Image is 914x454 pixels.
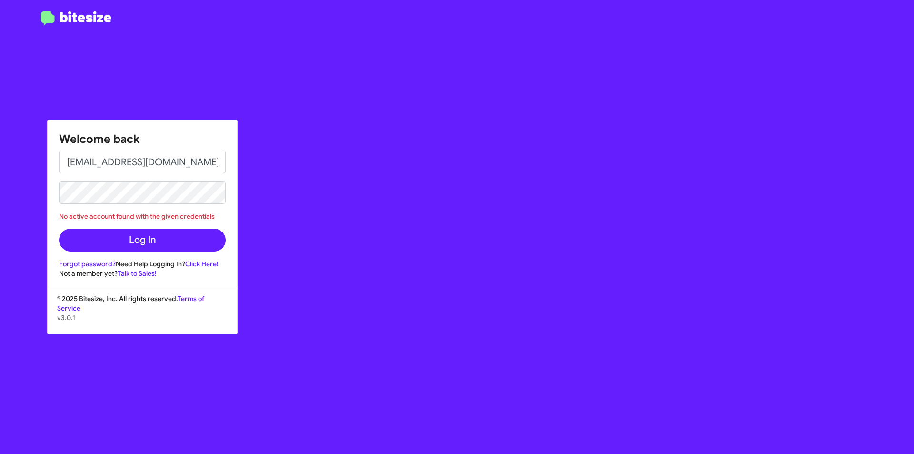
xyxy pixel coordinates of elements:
a: Talk to Sales! [118,269,157,278]
p: v3.0.1 [57,313,228,323]
h1: Welcome back [59,131,226,147]
div: © 2025 Bitesize, Inc. All rights reserved. [48,294,237,334]
div: Need Help Logging In? [59,259,226,269]
a: Click Here! [185,260,219,268]
div: No active account found with the given credentials [59,212,226,221]
div: Not a member yet? [59,269,226,278]
button: Log In [59,229,226,252]
input: Verified by Zero Phishing [59,151,226,173]
a: Forgot password? [59,260,116,268]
